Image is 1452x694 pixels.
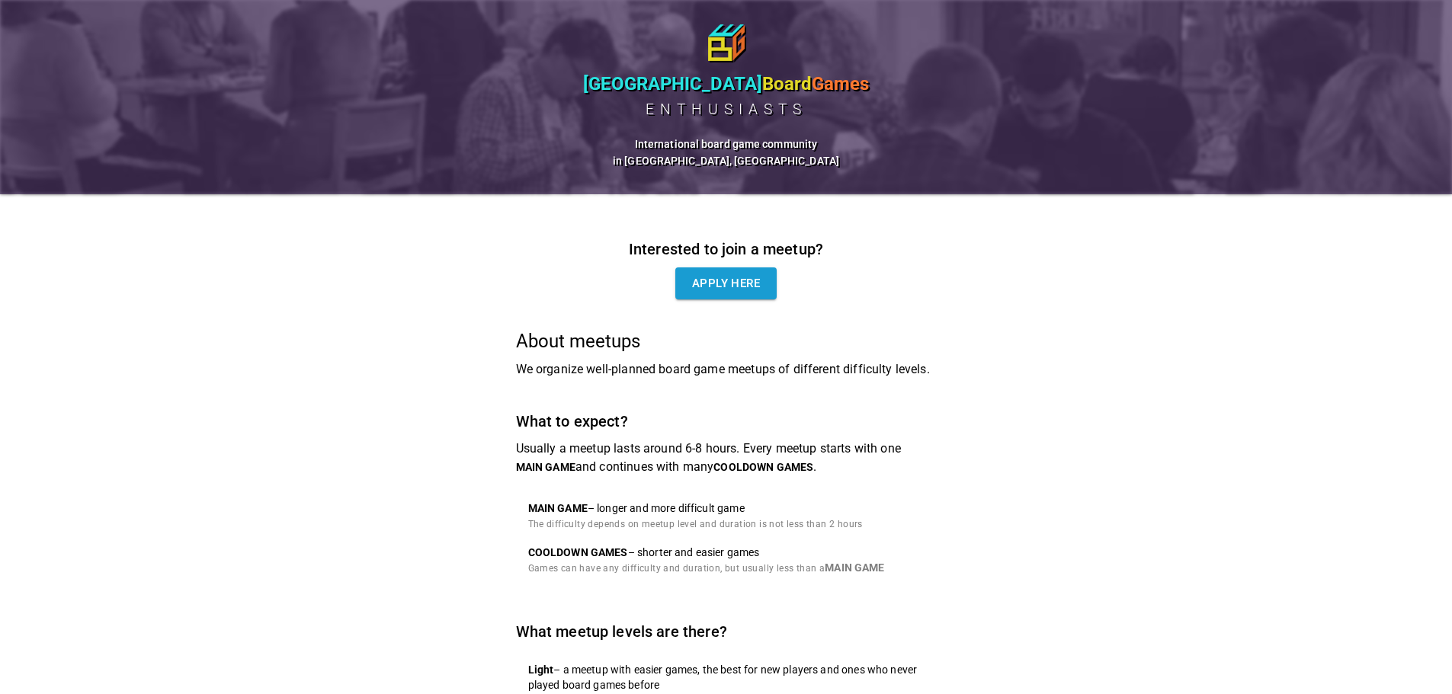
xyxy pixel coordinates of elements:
span: The difficulty depends on meetup level and duration is not less than 2 hours [528,519,863,529]
span: Games can have any difficulty and duration, but usually less than a [528,563,885,574]
p: – longer and more difficult game [528,501,863,516]
p: COOLDOWN GAME S [528,546,628,558]
p: Usually a meetup lasts around 6-8 hours. Every meetup starts with one and continues with many . [516,440,937,476]
p: – shorter and easier games [528,545,885,560]
p: COOLDOWN GAME S [713,461,813,473]
b: Light [528,664,554,676]
h5: About meetups [516,330,937,354]
h6: What meetup levels are there? [516,619,937,644]
p: MAIN GAME [516,461,575,473]
p: MAIN GAME [825,561,884,574]
span: Board [762,73,812,94]
div: enthusiasts [583,101,869,118]
h6: International board game community in [GEOGRAPHIC_DATA], [GEOGRAPHIC_DATA] [24,136,1428,170]
h6: What to expect? [516,409,937,433]
p: – a meetup with easier games, the best for new players and ones who never played board games before [528,662,925,692]
a: [GEOGRAPHIC_DATA]BoardGamesenthusiasts [24,24,1428,118]
h6: Interested to join a meetup? [516,237,937,261]
p: We organize well-planned board game meetups of different difficulty levels. [516,360,937,379]
span: [GEOGRAPHIC_DATA] [583,73,762,94]
p: MAIN GAME [528,502,588,514]
a: Apply here [675,267,777,299]
span: Games [812,73,869,94]
img: icon64.png [708,24,745,61]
